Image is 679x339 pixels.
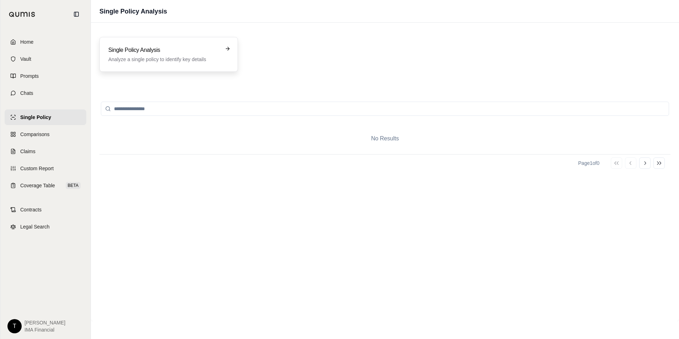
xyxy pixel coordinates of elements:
div: Page 1 of 0 [578,160,599,167]
span: Legal Search [20,223,50,230]
a: Legal Search [5,219,86,235]
h3: Single Policy Analysis [108,46,219,54]
h1: Single Policy Analysis [99,6,167,16]
span: Home [20,38,33,45]
a: Chats [5,85,86,101]
div: No Results [99,123,670,154]
span: Prompts [20,72,39,80]
a: Single Policy [5,109,86,125]
img: Qumis Logo [9,12,36,17]
span: Contracts [20,206,42,213]
button: Collapse sidebar [71,9,82,20]
span: [PERSON_NAME] [25,319,65,326]
a: Prompts [5,68,86,84]
a: Vault [5,51,86,67]
a: Coverage TableBETA [5,178,86,193]
a: Contracts [5,202,86,217]
div: T [7,319,22,333]
span: Comparisons [20,131,49,138]
span: IMA Financial [25,326,65,333]
span: BETA [66,182,81,189]
a: Custom Report [5,161,86,176]
span: Claims [20,148,36,155]
a: Comparisons [5,127,86,142]
span: Coverage Table [20,182,55,189]
p: Analyze a single policy to identify key details [108,56,219,63]
span: Single Policy [20,114,51,121]
a: Claims [5,144,86,159]
span: Custom Report [20,165,54,172]
span: Vault [20,55,31,63]
a: Home [5,34,86,50]
span: Chats [20,90,33,97]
